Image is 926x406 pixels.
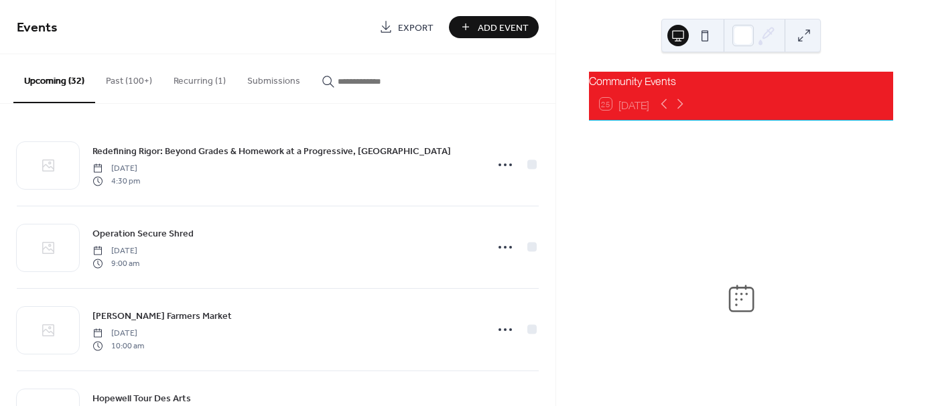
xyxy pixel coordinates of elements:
span: [PERSON_NAME] Farmers Market [92,310,232,324]
button: Past (100+) [95,54,163,102]
a: [PERSON_NAME] Farmers Market [92,308,232,324]
span: Hopewell Tour Des Arts [92,392,191,406]
span: Events [17,15,58,41]
button: Add Event [449,16,539,38]
span: Export [398,21,434,35]
span: Add Event [478,21,529,35]
button: Submissions [237,54,311,102]
span: Operation Secure Shred [92,227,194,241]
div: Community Events [589,72,893,88]
a: Redefining Rigor: Beyond Grades & Homework at a Progressive, [GEOGRAPHIC_DATA] [92,143,451,159]
span: 9:00 am [92,257,139,269]
span: [DATE] [92,328,144,340]
button: Recurring (1) [163,54,237,102]
a: Export [369,16,444,38]
a: Hopewell Tour Des Arts [92,391,191,406]
span: [DATE] [92,163,140,175]
span: 10:00 am [92,340,144,352]
button: Upcoming (32) [13,54,95,103]
span: Redefining Rigor: Beyond Grades & Homework at a Progressive, [GEOGRAPHIC_DATA] [92,145,451,159]
a: Operation Secure Shred [92,226,194,241]
span: 4:30 pm [92,175,140,187]
span: [DATE] [92,245,139,257]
